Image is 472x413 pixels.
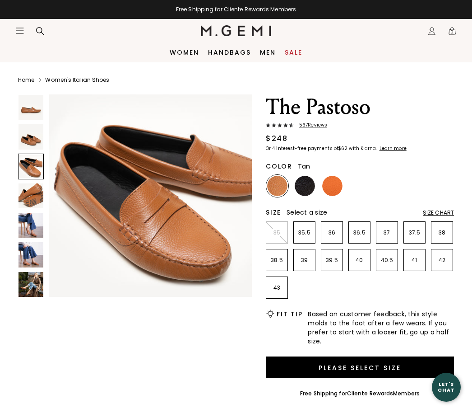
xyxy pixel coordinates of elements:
img: The Pastoso [19,124,43,149]
img: Black [295,176,315,196]
a: 567Reviews [266,122,454,130]
img: The Pastoso [19,183,43,208]
img: The Pastoso [49,94,252,297]
p: 40 [349,257,370,264]
span: 0 [448,28,457,38]
p: 37 [376,229,398,236]
div: $248 [266,133,287,144]
a: Cliente Rewards [347,390,393,397]
img: The Pastoso [19,95,43,120]
h2: Color [266,163,292,170]
p: 35.5 [294,229,315,236]
p: 38 [431,229,453,236]
span: Tan [298,162,310,171]
klarna-placement-style-body: Or 4 interest-free payments of [266,145,338,152]
h1: The Pastoso [266,94,454,120]
div: Free Shipping for Members [300,390,420,397]
span: 567 Review s [294,122,327,128]
a: Women's Italian Shoes [45,76,109,84]
p: 36.5 [349,229,370,236]
span: Select a size [287,208,327,217]
span: Based on customer feedback, this style molds to the foot after a few wears. If you prefer to star... [308,310,454,346]
img: The Pastoso [19,213,43,238]
div: Size Chart [423,209,454,216]
klarna-placement-style-body: with Klarna [349,145,378,152]
p: 35 [266,229,287,236]
klarna-placement-style-cta: Learn more [379,145,407,152]
img: The Pastoso [19,272,43,297]
p: 39 [294,257,315,264]
a: Learn more [379,146,407,151]
a: Sale [285,49,302,56]
img: The Pastoso [19,242,43,267]
p: 39.5 [321,257,342,264]
klarna-placement-style-amount: $62 [338,145,347,152]
p: 40.5 [376,257,398,264]
a: Home [18,76,34,84]
a: Men [260,49,276,56]
img: M.Gemi [201,25,272,36]
img: Orangina [322,176,342,196]
p: 41 [404,257,425,264]
h2: Fit Tip [277,310,302,318]
img: Tan [267,176,287,196]
button: Open site menu [15,26,24,35]
p: 37.5 [404,229,425,236]
p: 43 [266,284,287,291]
a: Handbags [208,49,251,56]
button: Please select size [266,357,454,378]
p: 36 [321,229,342,236]
p: 42 [431,257,453,264]
h2: Size [266,209,281,216]
p: 38.5 [266,257,287,264]
a: Women [170,49,199,56]
div: Let's Chat [432,381,461,393]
